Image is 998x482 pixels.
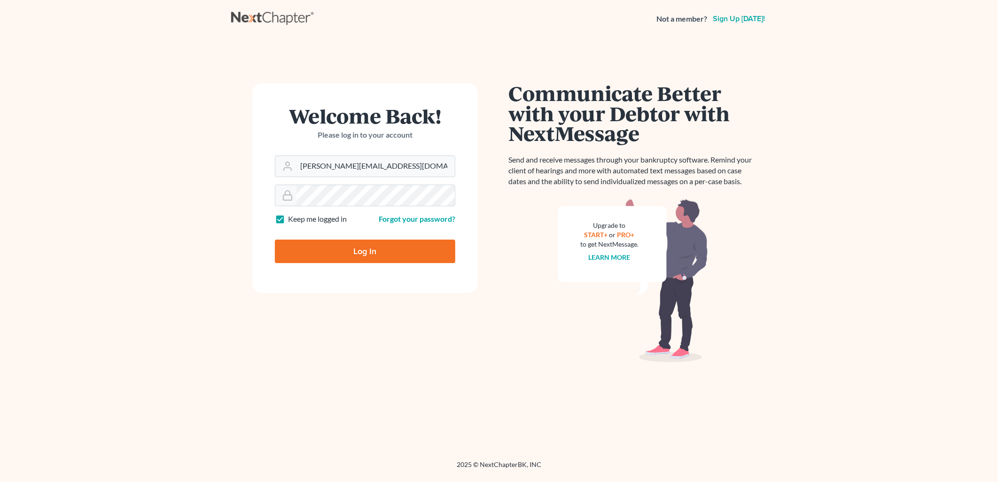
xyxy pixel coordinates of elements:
[580,221,639,230] div: Upgrade to
[558,198,708,363] img: nextmessage_bg-59042aed3d76b12b5cd301f8e5b87938c9018125f34e5fa2b7a6b67550977c72.svg
[275,106,455,126] h1: Welcome Back!
[275,240,455,263] input: Log In
[508,83,757,143] h1: Communicate Better with your Debtor with NextMessage
[609,231,616,239] span: or
[585,231,608,239] a: START+
[617,231,635,239] a: PRO+
[379,214,455,223] a: Forgot your password?
[288,214,347,225] label: Keep me logged in
[296,156,455,177] input: Email Address
[275,130,455,140] p: Please log in to your account
[580,240,639,249] div: to get NextMessage.
[589,253,631,261] a: Learn more
[508,155,757,187] p: Send and receive messages through your bankruptcy software. Remind your client of hearings and mo...
[656,14,707,24] strong: Not a member?
[711,15,767,23] a: Sign up [DATE]!
[231,460,767,477] div: 2025 © NextChapterBK, INC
